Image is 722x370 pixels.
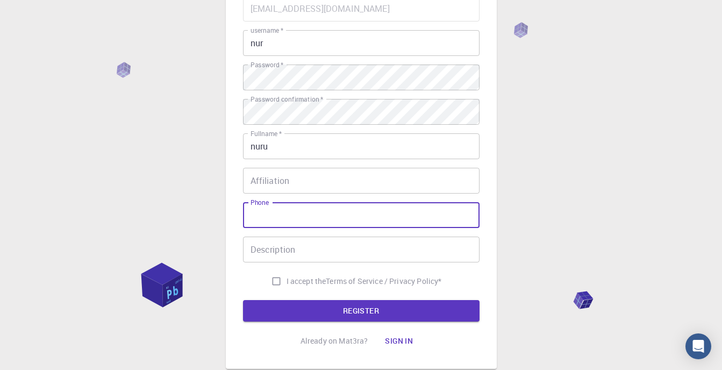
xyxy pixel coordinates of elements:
[287,276,326,287] span: I accept the
[685,333,711,359] div: Open Intercom Messenger
[251,60,283,69] label: Password
[251,129,282,138] label: Fullname
[251,198,269,207] label: Phone
[243,300,480,322] button: REGISTER
[376,330,421,352] button: Sign in
[251,26,283,35] label: username
[251,95,323,104] label: Password confirmation
[326,276,441,287] p: Terms of Service / Privacy Policy *
[326,276,441,287] a: Terms of Service / Privacy Policy*
[301,336,368,346] p: Already on Mat3ra?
